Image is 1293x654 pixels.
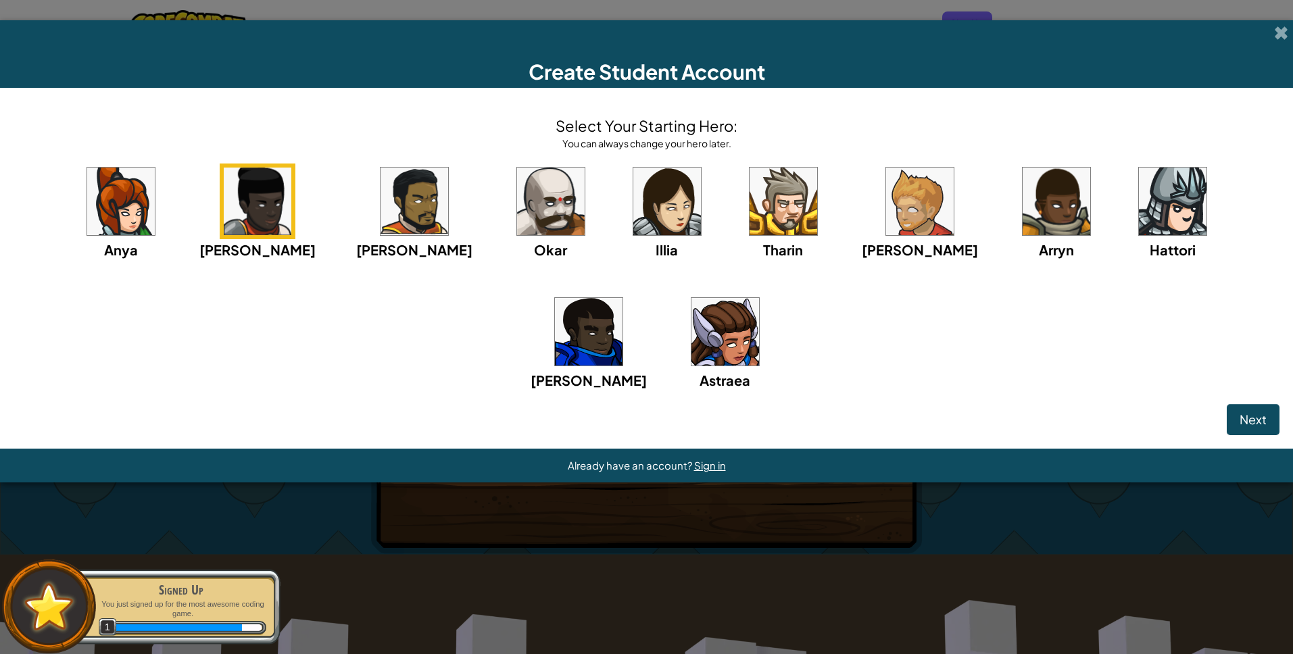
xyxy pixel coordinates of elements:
[556,136,737,150] div: You can always change your hero later.
[1023,168,1090,235] img: portrait.png
[534,241,567,258] span: Okar
[1139,168,1206,235] img: portrait.png
[517,168,585,235] img: portrait.png
[694,459,726,472] a: Sign in
[633,168,701,235] img: portrait.png
[886,168,954,235] img: portrait.png
[1240,411,1267,427] span: Next
[99,618,117,636] span: 1
[555,298,623,366] img: portrait.png
[568,459,694,472] span: Already have an account?
[87,168,155,235] img: portrait.png
[18,576,80,636] img: default.png
[381,168,448,235] img: portrait.png
[750,168,817,235] img: portrait.png
[763,241,803,258] span: Tharin
[1150,241,1196,258] span: Hattori
[96,580,266,599] div: Signed Up
[356,241,472,258] span: [PERSON_NAME]
[691,298,759,366] img: portrait.png
[1227,404,1279,435] button: Next
[96,599,266,619] p: You just signed up for the most awesome coding game.
[1039,241,1074,258] span: Arryn
[656,241,678,258] span: Illia
[104,241,138,258] span: Anya
[862,241,978,258] span: [PERSON_NAME]
[199,241,316,258] span: [PERSON_NAME]
[224,168,291,235] img: portrait.png
[556,115,737,136] h4: Select Your Starting Hero:
[700,372,750,388] span: Astraea
[529,59,765,84] span: Create Student Account
[531,372,647,388] span: [PERSON_NAME]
